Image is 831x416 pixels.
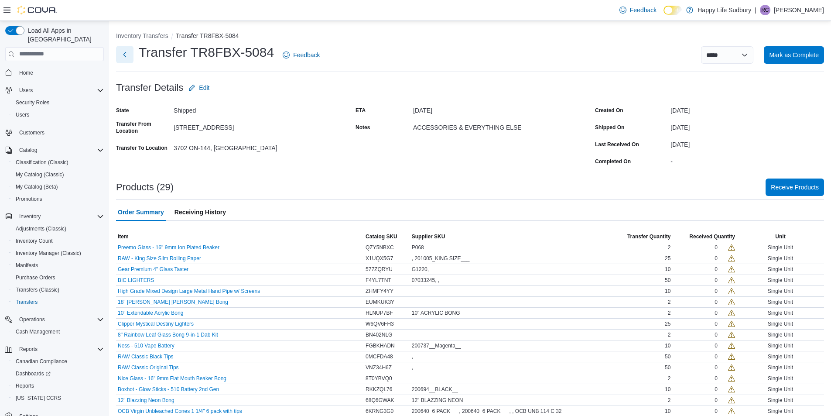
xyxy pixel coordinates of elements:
[737,395,824,406] div: Single Unit
[16,85,104,96] span: Users
[118,408,242,414] button: OCB Virgin Unbleached Cones 1 1/4" 6 pack with tips
[118,288,260,294] button: High Grade Mixed Design Large Metal Hand Pipe w/ Screens
[715,353,718,360] div: 0
[412,364,413,371] span: ,
[12,260,104,271] span: Manifests
[737,264,824,275] div: Single Unit
[116,46,133,63] button: Next
[737,275,824,285] div: Single Unit
[16,127,48,138] a: Customers
[9,392,107,404] button: [US_STATE] CCRS
[19,87,33,94] span: Users
[774,5,824,15] p: [PERSON_NAME]
[9,247,107,259] button: Inventory Manager (Classic)
[366,342,395,349] span: FGBKHADN
[12,248,85,258] a: Inventory Manager (Classic)
[366,320,394,327] span: W6QV6FH3
[412,244,424,251] span: P068
[16,286,59,293] span: Transfers (Classic)
[366,353,393,360] span: 0MCFDA48
[12,169,104,180] span: My Catalog (Classic)
[412,309,460,316] span: 10" ACRYLIC BONG
[412,353,413,360] span: ,
[366,331,392,338] span: BN402NLG
[627,233,670,240] span: Transfer Quantity
[19,69,33,76] span: Home
[412,266,429,273] span: G1220,
[176,32,239,39] button: Transfer TR8FBX-5084
[16,262,38,269] span: Manifests
[12,223,70,234] a: Adjustments (Classic)
[412,342,461,349] span: 200737__Magenta__
[737,362,824,373] div: Single Unit
[665,288,670,295] span: 10
[12,223,104,234] span: Adjustments (Classic)
[16,111,29,118] span: Users
[174,103,291,114] div: Shipped
[118,310,183,316] button: 10" Extendable Acrylic Bong
[356,124,370,131] label: Notes
[16,370,51,377] span: Dashboards
[366,299,394,306] span: EUMKUK3Y
[118,203,164,221] span: Order Summary
[366,364,392,371] span: VNZ34H6Z
[665,320,670,327] span: 25
[118,299,228,305] button: 18" [PERSON_NAME] [PERSON_NAME] Bong
[12,248,104,258] span: Inventory Manager (Classic)
[16,382,34,389] span: Reports
[364,231,410,242] button: Catalog SKU
[19,147,37,154] span: Catalog
[16,196,42,203] span: Promotions
[16,358,67,365] span: Canadian Compliance
[12,110,33,120] a: Users
[9,156,107,168] button: Classification (Classic)
[16,328,60,335] span: Cash Management
[116,107,129,114] label: State
[668,375,671,382] span: 2
[12,381,104,391] span: Reports
[116,83,183,93] h3: Transfer Details
[12,110,104,120] span: Users
[366,244,394,251] span: QZY5NBXC
[737,373,824,384] div: Single Unit
[9,368,107,380] a: Dashboards
[668,331,671,338] span: 2
[665,342,670,349] span: 10
[16,225,66,232] span: Adjustments (Classic)
[366,266,393,273] span: 577ZQRYU
[174,141,291,151] div: 3702 ON-144, [GEOGRAPHIC_DATA]
[715,244,718,251] div: 0
[12,272,59,283] a: Purchase Orders
[689,233,735,240] span: Received Quantity
[174,203,226,221] span: Receiving History
[9,168,107,181] button: My Catalog (Classic)
[16,183,58,190] span: My Catalog (Beta)
[665,255,670,262] span: 25
[118,386,219,392] button: Boxhot - Glow Sticks - 510 Battery 2nd Gen
[665,353,670,360] span: 50
[12,169,68,180] a: My Catalog (Classic)
[12,285,63,295] a: Transfers (Classic)
[761,5,769,15] span: RC
[737,351,824,362] div: Single Unit
[2,66,107,79] button: Home
[16,99,49,106] span: Security Roles
[12,356,71,367] a: Canadian Compliance
[611,231,673,242] button: Transfer Quantity
[12,182,62,192] a: My Catalog (Beta)
[2,84,107,96] button: Users
[24,26,104,44] span: Load All Apps in [GEOGRAPHIC_DATA]
[737,384,824,395] div: Single Unit
[118,332,218,338] button: 8" Rainbow Leaf Glass Bong 9-in-1 Dab Kit
[2,126,107,139] button: Customers
[9,380,107,392] button: Reports
[185,79,213,96] button: Edit
[116,32,168,39] button: Inventory Transfers
[668,244,671,251] span: 2
[412,397,463,404] span: 12" BLAZZING NEON
[595,141,639,148] label: Last Received On
[12,157,104,168] span: Classification (Classic)
[366,233,397,240] span: Catalog SKU
[12,194,104,204] span: Promotions
[665,386,670,393] span: 10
